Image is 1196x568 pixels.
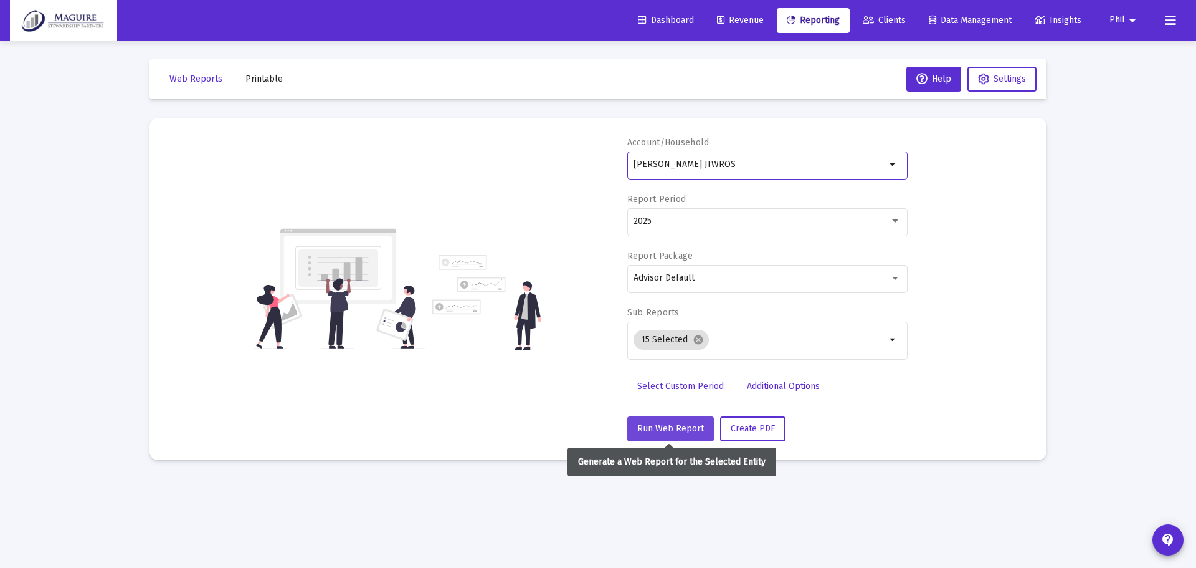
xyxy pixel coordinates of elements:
[853,8,916,33] a: Clients
[634,327,886,352] mat-chip-list: Selection
[929,15,1012,26] span: Data Management
[638,15,694,26] span: Dashboard
[627,194,686,205] label: Report Period
[717,15,764,26] span: Revenue
[906,67,961,92] button: Help
[886,157,901,172] mat-icon: arrow_drop_down
[634,272,695,283] span: Advisor Default
[747,381,820,392] span: Additional Options
[637,423,704,434] span: Run Web Report
[720,416,785,441] button: Create PDF
[1025,8,1091,33] a: Insights
[634,160,886,170] input: Search or select an account or household
[863,15,906,26] span: Clients
[994,74,1026,84] span: Settings
[432,255,541,350] img: reporting-alt
[169,74,222,84] span: Web Reports
[159,67,232,92] button: Web Reports
[916,74,951,84] span: Help
[693,334,704,345] mat-icon: cancel
[731,423,775,434] span: Create PDF
[1160,532,1175,547] mat-icon: contact_support
[1109,15,1125,26] span: Phil
[627,251,693,261] label: Report Package
[886,332,901,347] mat-icon: arrow_drop_down
[627,416,714,441] button: Run Web Report
[19,8,108,33] img: Dashboard
[634,330,709,350] mat-chip: 15 Selected
[1035,15,1081,26] span: Insights
[627,137,710,148] label: Account/Household
[245,74,283,84] span: Printable
[707,8,774,33] a: Revenue
[627,307,680,318] label: Sub Reports
[1094,7,1155,32] button: Phil
[628,8,704,33] a: Dashboard
[787,15,840,26] span: Reporting
[967,67,1037,92] button: Settings
[235,67,293,92] button: Printable
[254,227,425,350] img: reporting
[634,216,652,226] span: 2025
[919,8,1022,33] a: Data Management
[1125,8,1140,33] mat-icon: arrow_drop_down
[777,8,850,33] a: Reporting
[637,381,724,392] span: Select Custom Period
